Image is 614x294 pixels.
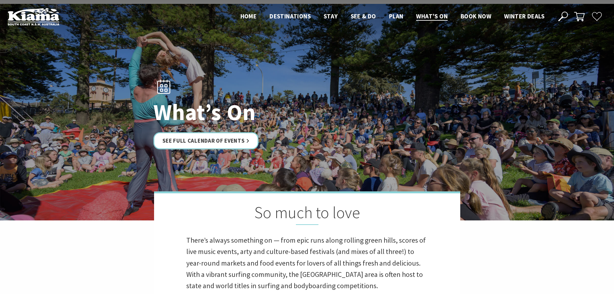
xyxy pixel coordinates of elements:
[324,12,338,20] span: Stay
[234,11,551,22] nav: Main Menu
[240,12,257,20] span: Home
[186,235,428,291] p: There’s always something on — from epic runs along rolling green hills, scores of live music even...
[389,12,404,20] span: Plan
[416,12,448,20] span: What’s On
[351,12,376,20] span: See & Do
[186,203,428,225] h2: So much to love
[461,12,491,20] span: Book now
[504,12,544,20] span: Winter Deals
[153,100,336,125] h1: What’s On
[153,132,259,149] a: See Full Calendar of Events
[269,12,311,20] span: Destinations
[8,8,59,25] img: Kiama Logo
